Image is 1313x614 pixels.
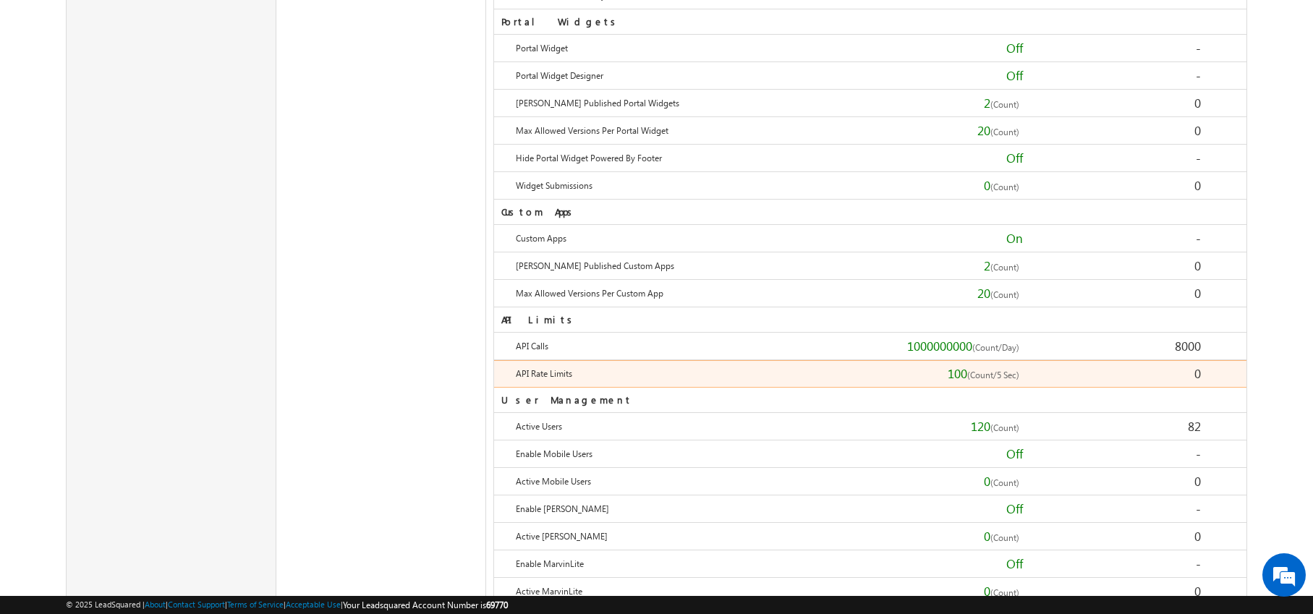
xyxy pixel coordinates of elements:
div: Off [796,151,1034,171]
div: Enable [PERSON_NAME] [494,502,796,522]
div: - [1034,41,1208,61]
div: Portal Widgets [501,15,1239,28]
div: 120 [796,419,1034,440]
div: Minimize live chat window [237,7,272,42]
a: Acceptable Use [286,600,341,609]
div: Active Users [494,419,796,440]
span: (Count) [990,587,1019,598]
span: (Count) [990,477,1019,488]
div: 20 [796,286,1034,307]
div: Custom Apps [501,205,1239,218]
div: Off [796,69,1034,89]
div: 0 [1034,584,1208,605]
div: - [1034,557,1208,577]
a: About [145,600,166,609]
div: 20 [796,124,1034,144]
div: [PERSON_NAME] Published Custom Apps [494,259,796,279]
div: Off [796,41,1034,61]
span: (Count) [990,532,1019,543]
div: Off [796,557,1034,577]
span: (Count) [990,289,1019,300]
span: (Count) [990,99,1019,110]
a: Terms of Service [227,600,284,609]
div: On [796,231,1034,252]
div: Custom Apps [494,231,796,252]
div: - [1034,231,1208,252]
div: 0 [1034,259,1208,279]
div: - [1034,502,1208,522]
textarea: Type your message and hit 'Enter' [19,134,264,433]
span: (Count) [990,127,1019,137]
div: Enable Mobile Users [494,447,796,467]
div: - [1034,151,1208,171]
div: Off [796,502,1034,522]
div: Active Mobile Users [494,474,796,495]
div: 1000000000 [796,339,1034,359]
span: 69770 [486,600,508,610]
span: (Count) [990,422,1019,433]
div: 0 [796,584,1034,605]
div: 82 [1034,419,1208,440]
div: Chat with us now [75,76,243,95]
div: Widget Submissions [494,179,796,199]
div: API Limits [501,313,1239,326]
div: 0 [1034,96,1208,116]
div: User Management [501,393,1239,406]
div: API Rate Limits [494,367,796,387]
div: 0 [1034,179,1208,199]
span: (Count) [990,262,1019,273]
div: Max Allowed Versions Per Portal Widget [494,124,796,144]
span: Your Leadsquared Account Number is [343,600,508,610]
span: © 2025 LeadSquared | | | | | [66,598,508,612]
span: (Count/5 Sec) [967,370,1019,380]
a: Contact Support [168,600,225,609]
div: Active [PERSON_NAME] [494,529,796,550]
div: - [1034,447,1208,467]
div: Hide Portal Widget Powered By Footer [494,151,796,171]
div: 0 [1034,474,1208,495]
div: Off [796,447,1034,467]
em: Start Chat [197,445,263,465]
div: Max Allowed Versions Per Custom App [494,286,796,307]
div: 8000 [1034,339,1208,359]
div: 2 [796,259,1034,279]
div: 0 [1034,367,1208,387]
div: Enable MarvinLite [494,557,796,577]
div: 0 [796,179,1034,199]
img: d_60004797649_company_0_60004797649 [25,76,61,95]
span: (Count) [990,182,1019,192]
div: 0 [796,529,1034,550]
div: 0 [1034,529,1208,550]
div: Portal Widget [494,41,796,61]
div: Portal Widget Designer [494,69,796,89]
div: 0 [796,474,1034,495]
span: (Count/Day) [972,342,1019,353]
div: API Calls [494,339,796,359]
div: - [1034,69,1208,89]
div: 2 [796,96,1034,116]
div: [PERSON_NAME] Published Portal Widgets [494,96,796,116]
div: Active MarvinLite [494,584,796,605]
div: 0 [1034,286,1208,307]
div: 100 [796,367,1034,387]
div: 0 [1034,124,1208,144]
